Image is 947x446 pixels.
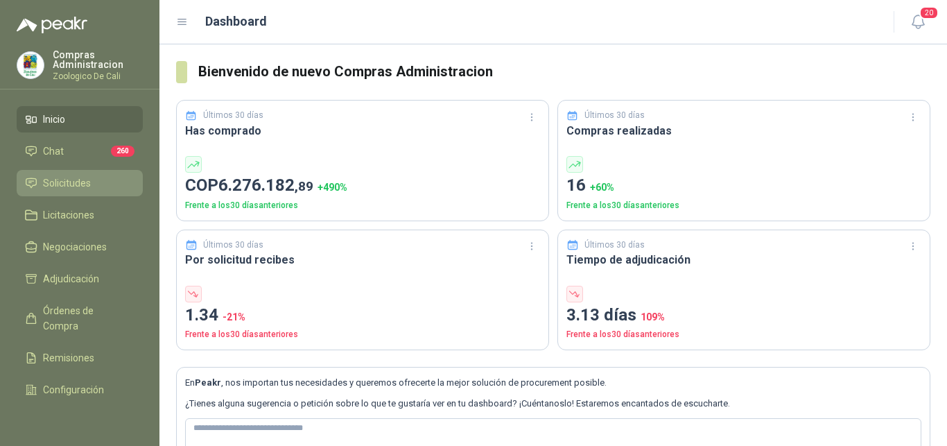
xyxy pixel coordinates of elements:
[318,182,347,193] span: + 490 %
[205,12,267,31] h1: Dashboard
[566,328,921,341] p: Frente a los 30 días anteriores
[43,303,130,334] span: Órdenes de Compra
[43,175,91,191] span: Solicitudes
[17,202,143,228] a: Licitaciones
[53,50,143,69] p: Compras Administracion
[17,409,143,435] a: Manuales y ayuda
[17,138,143,164] a: Chat260
[17,106,143,132] a: Inicio
[43,271,99,286] span: Adjudicación
[43,112,65,127] span: Inicio
[203,239,263,252] p: Últimos 30 días
[641,311,665,323] span: 109 %
[185,397,921,411] p: ¿Tienes alguna sugerencia o petición sobre lo que te gustaría ver en tu dashboard? ¡Cuéntanoslo! ...
[17,52,44,78] img: Company Logo
[111,146,134,157] span: 260
[223,311,245,323] span: -21 %
[43,382,104,397] span: Configuración
[566,251,921,268] h3: Tiempo de adjudicación
[566,302,921,329] p: 3.13 días
[203,109,263,122] p: Últimos 30 días
[17,345,143,371] a: Remisiones
[185,302,540,329] p: 1.34
[185,173,540,199] p: COP
[185,251,540,268] h3: Por solicitud recibes
[17,234,143,260] a: Negociaciones
[590,182,614,193] span: + 60 %
[185,376,921,390] p: En , nos importan tus necesidades y queremos ofrecerte la mejor solución de procurement posible.
[53,72,143,80] p: Zoologico De Cali
[43,350,94,366] span: Remisiones
[17,266,143,292] a: Adjudicación
[584,239,645,252] p: Últimos 30 días
[185,328,540,341] p: Frente a los 30 días anteriores
[566,122,921,139] h3: Compras realizadas
[185,122,540,139] h3: Has comprado
[43,239,107,255] span: Negociaciones
[17,17,87,33] img: Logo peakr
[905,10,930,35] button: 20
[218,175,313,195] span: 6.276.182
[17,170,143,196] a: Solicitudes
[17,377,143,403] a: Configuración
[584,109,645,122] p: Últimos 30 días
[295,178,313,194] span: ,89
[566,199,921,212] p: Frente a los 30 días anteriores
[185,199,540,212] p: Frente a los 30 días anteriores
[43,144,64,159] span: Chat
[566,173,921,199] p: 16
[43,207,94,223] span: Licitaciones
[919,6,939,19] span: 20
[17,298,143,339] a: Órdenes de Compra
[198,61,930,83] h3: Bienvenido de nuevo Compras Administracion
[195,377,221,388] b: Peakr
